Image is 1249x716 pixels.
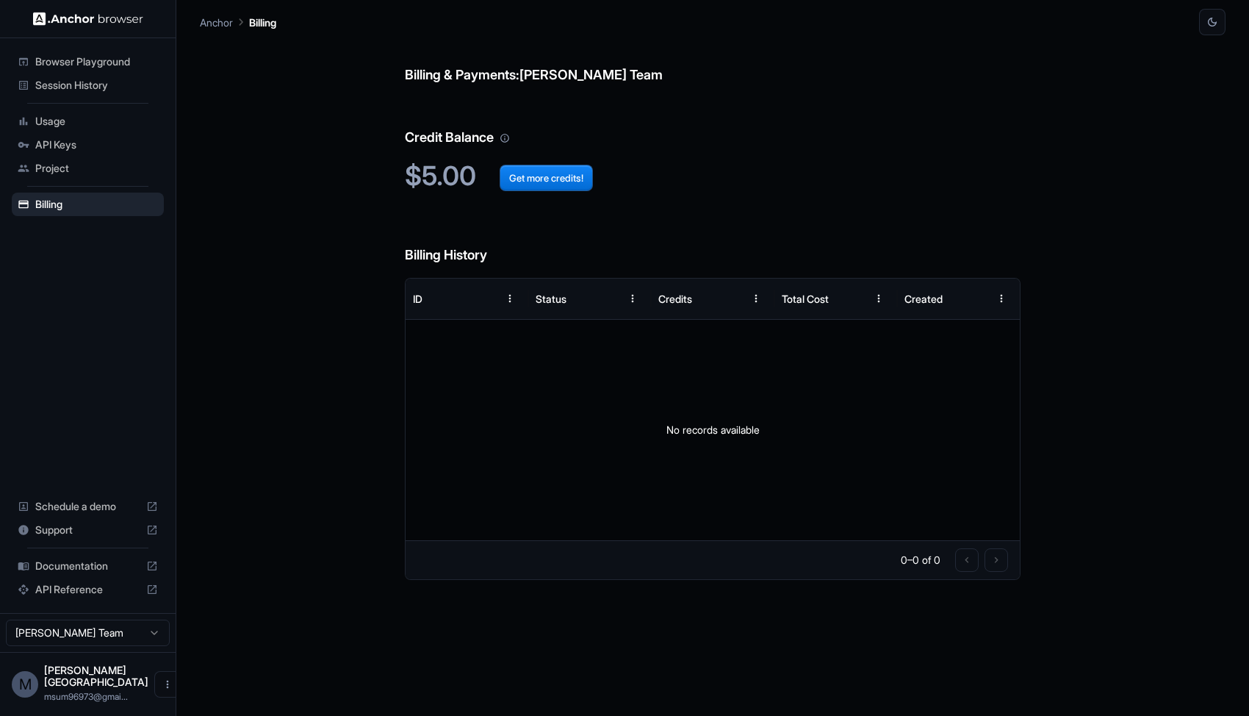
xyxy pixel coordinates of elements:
[500,165,593,191] button: Get more credits!
[12,193,164,216] div: Billing
[536,293,566,305] div: Status
[405,35,1021,86] h6: Billing & Payments: [PERSON_NAME] Team
[12,50,164,74] div: Browser Playground
[33,12,143,26] img: Anchor Logo
[35,114,158,129] span: Usage
[154,671,181,698] button: Open menu
[658,293,692,305] div: Credits
[901,553,940,568] p: 0–0 of 0
[12,110,164,133] div: Usage
[249,15,276,30] p: Billing
[413,293,422,305] div: ID
[497,285,523,312] button: Menu
[500,133,510,143] svg: Your credit balance will be consumed as you use the API. Visit the usage page to view a breakdown...
[35,161,158,176] span: Project
[405,215,1021,266] h6: Billing History
[962,285,988,312] button: Sort
[35,137,158,152] span: API Keys
[12,518,164,542] div: Support
[743,285,769,312] button: Menu
[35,197,158,212] span: Billing
[839,285,865,312] button: Sort
[12,554,164,578] div: Documentation
[406,320,1020,540] div: No records available
[35,54,158,69] span: Browser Playground
[12,671,38,698] div: M
[12,495,164,518] div: Schedule a demo
[470,285,497,312] button: Sort
[405,98,1021,148] h6: Credit Balance
[716,285,743,312] button: Sort
[35,78,158,93] span: Session History
[865,285,892,312] button: Menu
[200,15,233,30] p: Anchor
[200,14,276,30] nav: breadcrumb
[904,293,943,305] div: Created
[35,582,140,597] span: API Reference
[12,74,164,97] div: Session History
[35,523,140,537] span: Support
[44,691,128,702] span: msum96973@gmail.com
[35,499,140,514] span: Schedule a demo
[12,133,164,157] div: API Keys
[44,664,148,688] span: MR. Masum
[988,285,1015,312] button: Menu
[35,559,140,573] span: Documentation
[593,285,619,312] button: Sort
[405,160,1021,192] h2: $5.00
[12,578,164,601] div: API Reference
[619,285,646,312] button: Menu
[12,157,164,180] div: Project
[782,293,829,305] div: Total Cost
